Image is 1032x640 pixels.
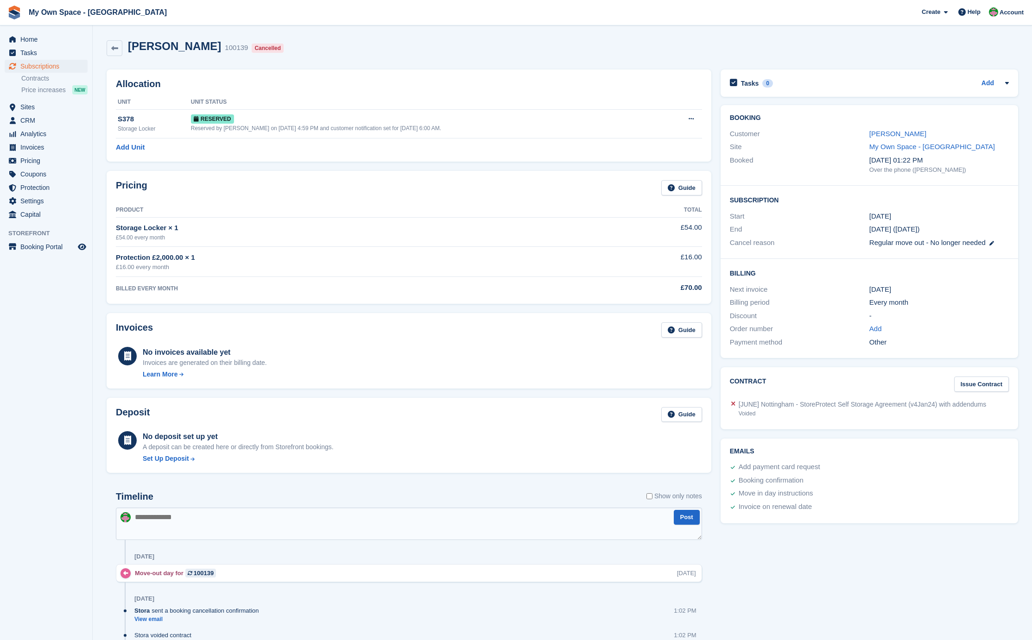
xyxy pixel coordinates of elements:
a: My Own Space - [GEOGRAPHIC_DATA] [25,5,171,20]
img: stora-icon-8386f47178a22dfd0bd8f6a31ec36ba5ce8667c1dd55bd0f319d3a0aa187defe.svg [7,6,21,19]
span: Analytics [20,127,76,140]
span: Coupons [20,168,76,181]
div: Learn More [143,370,177,379]
a: menu [5,240,88,253]
a: Learn More [143,370,267,379]
a: Preview store [76,241,88,252]
a: Add [869,324,882,334]
span: Invoices [20,141,76,154]
div: [DATE] [134,553,154,560]
div: Site [730,142,869,152]
time: 2025-08-09 23:00:00 UTC [869,211,891,222]
div: £16.00 every month [116,263,577,272]
h2: Contract [730,376,766,392]
h2: Tasks [741,79,759,88]
div: [DATE] [869,284,1009,295]
span: Booking Portal [20,240,76,253]
div: Voided [739,409,987,418]
td: £16.00 [577,247,702,277]
h2: [PERSON_NAME] [128,40,221,52]
div: No deposit set up yet [143,431,334,442]
div: Stora voided contract [134,631,196,640]
span: Account [1000,8,1024,17]
div: Other [869,337,1009,348]
span: Capital [20,208,76,221]
div: Booking confirmation [739,475,804,486]
div: NEW [72,85,88,94]
h2: Subscription [730,195,1009,204]
a: Guide [661,180,702,195]
span: Sites [20,100,76,113]
span: Subscriptions [20,60,76,73]
td: £54.00 [577,217,702,246]
div: Move-out day for [135,569,221,577]
div: Discount [730,311,869,321]
th: Total [577,203,702,218]
a: menu [5,195,88,207]
th: Product [116,203,577,218]
div: Cancel reason [730,238,869,248]
div: End [730,224,869,235]
a: Guide [661,407,702,422]
div: 1:02 PM [674,606,696,615]
th: Unit [116,95,191,110]
span: Storefront [8,229,92,238]
div: Payment method [730,337,869,348]
h2: Timeline [116,491,153,502]
span: [DATE] ([DATE]) [869,225,920,233]
a: menu [5,46,88,59]
span: Pricing [20,154,76,167]
div: 1:02 PM [674,631,696,640]
a: menu [5,154,88,167]
a: menu [5,60,88,73]
span: Home [20,33,76,46]
div: [DATE] 01:22 PM [869,155,1009,166]
span: Reserved [191,114,234,124]
div: £70.00 [577,282,702,293]
input: Show only notes [646,491,652,501]
div: Invoices are generated on their billing date. [143,358,267,368]
span: Protection [20,181,76,194]
span: Price increases [21,86,66,94]
a: Price increases NEW [21,85,88,95]
span: Help [968,7,981,17]
div: Move in day instructions [739,488,813,499]
h2: Pricing [116,180,147,195]
a: menu [5,141,88,154]
div: Cancelled [252,44,284,53]
div: Set Up Deposit [143,454,189,464]
div: Billing period [730,297,869,308]
span: CRM [20,114,76,127]
div: Protection £2,000.00 × 1 [116,252,577,263]
div: [JUNE] Nottingham - StoreProtect Self Storage Agreement (v4Jan24) with addendums [739,400,987,409]
span: Tasks [20,46,76,59]
button: Post [674,510,700,525]
a: menu [5,208,88,221]
span: Stora [134,606,150,615]
div: 100139 [225,43,248,53]
div: - [869,311,1009,321]
a: Set Up Deposit [143,454,334,464]
a: View email [134,615,264,623]
label: Show only notes [646,491,702,501]
div: 0 [762,79,773,88]
h2: Billing [730,268,1009,277]
h2: Deposit [116,407,150,422]
h2: Booking [730,114,1009,122]
div: sent a booking cancellation confirmation [134,606,264,615]
div: Reserved by [PERSON_NAME] on [DATE] 4:59 PM and customer notification set for [DATE] 6:00 AM. [191,124,665,132]
a: My Own Space - [GEOGRAPHIC_DATA] [869,143,995,151]
a: menu [5,168,88,181]
h2: Invoices [116,322,153,338]
a: Contracts [21,74,88,83]
div: S378 [118,114,191,125]
img: Millie Webb [989,7,998,17]
div: Add payment card request [739,462,820,473]
div: Next invoice [730,284,869,295]
div: Invoice on renewal date [739,502,812,513]
div: BILLED EVERY MONTH [116,284,577,293]
a: menu [5,114,88,127]
a: Issue Contract [954,376,1009,392]
div: Every month [869,297,1009,308]
span: Settings [20,195,76,207]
